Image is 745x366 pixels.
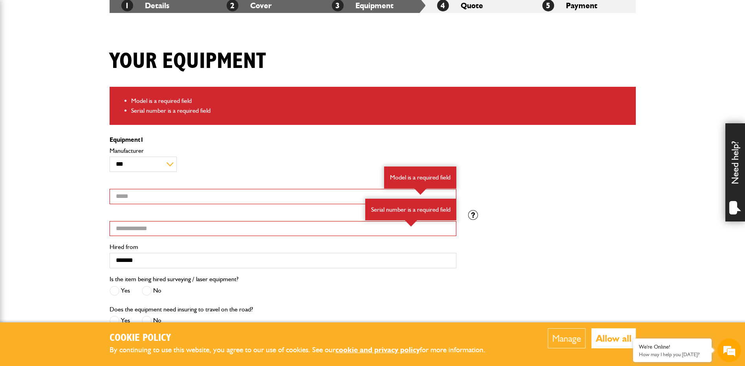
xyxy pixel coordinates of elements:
[227,1,272,10] a: 2Cover
[591,328,636,348] button: Allow all
[110,332,498,344] h2: Cookie Policy
[10,142,143,235] textarea: Type your message and hit 'Enter'
[10,73,143,90] input: Enter your last name
[110,344,498,356] p: By continuing to use this website, you agree to our use of cookies. See our for more information.
[110,286,130,296] label: Yes
[107,242,143,253] em: Start Chat
[639,351,706,357] p: How may I help you today?
[110,244,456,250] label: Hired from
[140,136,144,143] span: 1
[121,1,169,10] a: 1Details
[10,96,143,113] input: Enter your email address
[548,328,586,348] button: Manage
[725,123,745,221] div: Need help?
[405,220,417,227] img: error-box-arrow.svg
[110,137,456,143] p: Equipment
[129,4,148,23] div: Minimize live chat window
[384,167,456,188] div: Model is a required field
[639,344,706,350] div: We're Online!
[131,96,630,106] li: Model is a required field
[414,188,426,195] img: error-box-arrow.svg
[365,199,456,221] div: Serial number is a required field
[110,148,456,154] label: Manufacturer
[142,286,161,296] label: No
[110,306,253,313] label: Does the equipment need insuring to travel on the road?
[131,106,630,116] li: Serial number is a required field
[142,316,161,326] label: No
[335,345,420,354] a: cookie and privacy policy
[110,316,130,326] label: Yes
[110,48,266,75] h1: Your equipment
[41,44,132,54] div: Chat with us now
[110,276,238,282] label: Is the item being hired surveying / laser equipment?
[10,119,143,136] input: Enter your phone number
